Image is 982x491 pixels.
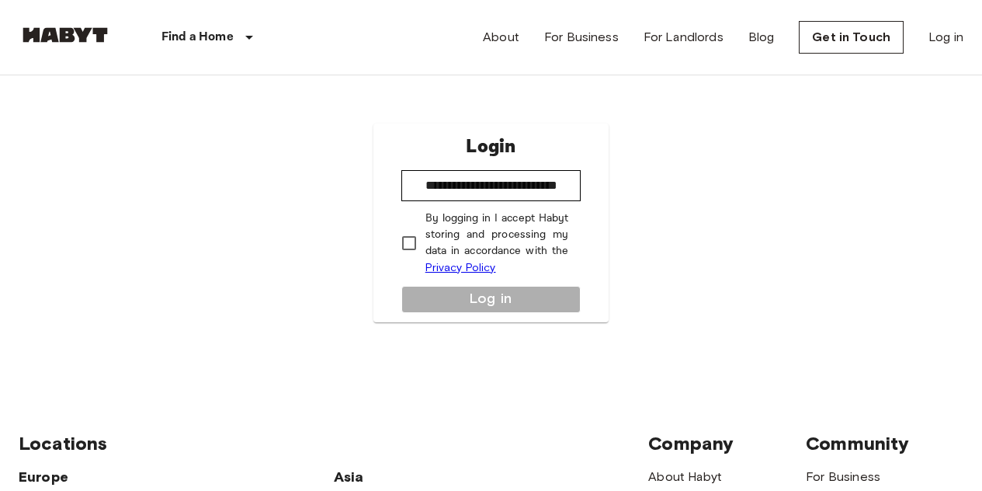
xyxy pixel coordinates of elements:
span: Europe [19,468,68,486]
img: Habyt [19,27,112,43]
span: Community [806,432,909,454]
a: About [483,28,519,47]
a: Blog [748,28,775,47]
span: Locations [19,432,107,454]
a: For Business [806,469,880,484]
p: Find a Home [161,28,234,47]
span: Asia [334,468,364,486]
p: By logging in I accept Habyt storing and processing my data in accordance with the [425,211,569,277]
a: Get in Touch [799,21,904,54]
p: Login [466,133,515,161]
a: Log in [928,28,963,47]
a: About Habyt [648,469,722,484]
span: Company [648,432,734,454]
a: Privacy Policy [425,261,496,274]
a: For Business [544,28,619,47]
a: For Landlords [644,28,723,47]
